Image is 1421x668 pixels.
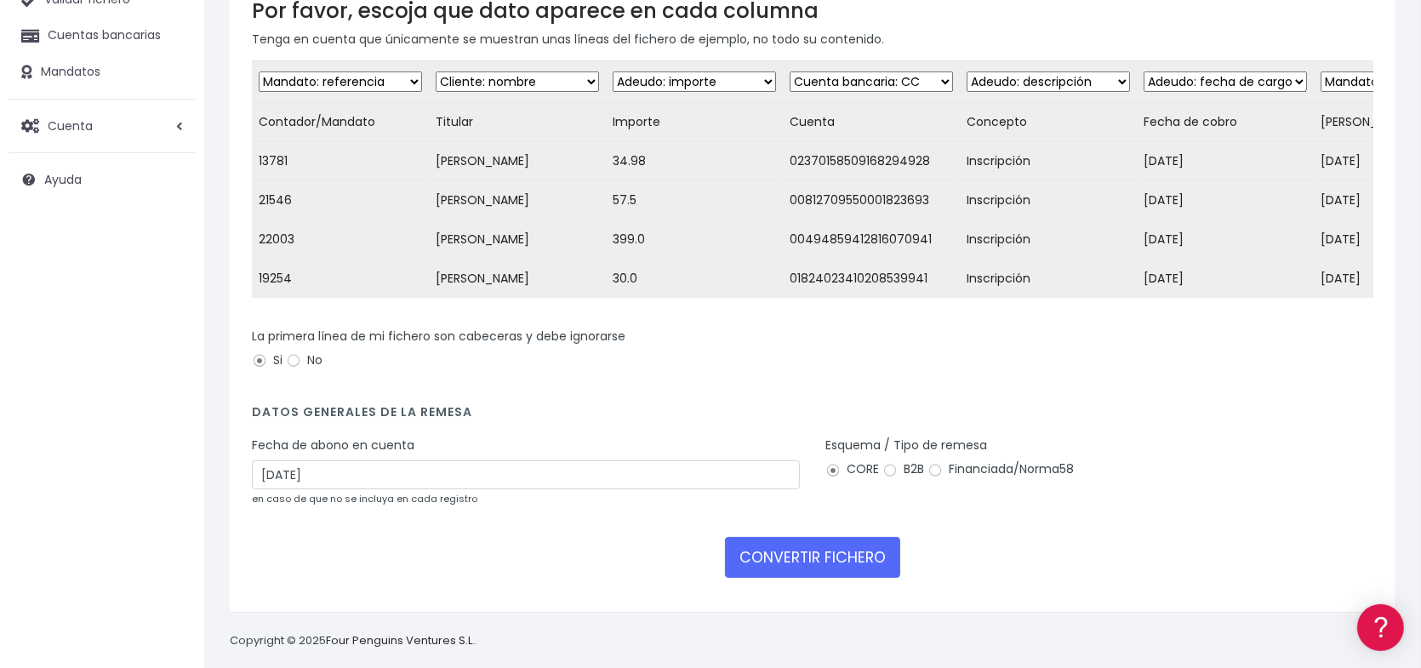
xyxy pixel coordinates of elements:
label: Si [252,351,282,369]
td: Concepto [960,103,1137,142]
p: Tenga en cuenta que únicamente se muestran unas líneas del fichero de ejemplo, no todo su contenido. [252,30,1373,49]
a: Información general [17,145,323,171]
td: [DATE] [1137,181,1314,220]
button: CONVERTIR FICHERO [725,537,900,578]
small: en caso de que no se incluya en cada registro [252,492,477,505]
td: [PERSON_NAME] [429,220,606,260]
td: [DATE] [1137,142,1314,181]
td: Contador/Mandato [252,103,429,142]
a: Cuenta [9,108,196,144]
span: Cuenta [48,117,93,134]
td: Inscripción [960,142,1137,181]
td: 00494859412816070941 [783,220,960,260]
td: 02370158509168294928 [783,142,960,181]
label: Fecha de abono en cuenta [252,437,414,454]
td: Importe [606,103,783,142]
td: 00812709550001823693 [783,181,960,220]
td: 01824023410208539941 [783,260,960,299]
div: Convertir ficheros [17,188,323,204]
td: Inscripción [960,220,1137,260]
td: Inscripción [960,260,1137,299]
td: 57.5 [606,181,783,220]
a: General [17,365,323,391]
td: Titular [429,103,606,142]
button: Contáctanos [17,455,323,485]
td: 399.0 [606,220,783,260]
a: Four Penguins Ventures S.L. [326,632,475,648]
a: Mandatos [9,54,196,90]
td: Fecha de cobro [1137,103,1314,142]
td: [DATE] [1137,260,1314,299]
a: API [17,435,323,461]
a: Perfiles de empresas [17,294,323,321]
td: Inscripción [960,181,1137,220]
a: Formatos [17,215,323,242]
td: 34.98 [606,142,783,181]
a: POWERED BY ENCHANT [234,490,328,506]
h4: Datos generales de la remesa [252,405,1373,428]
label: Esquema / Tipo de remesa [825,437,987,454]
a: Videotutoriales [17,268,323,294]
td: 21546 [252,181,429,220]
td: 30.0 [606,260,783,299]
td: 13781 [252,142,429,181]
td: [PERSON_NAME] [429,181,606,220]
p: Copyright © 2025 . [230,632,477,650]
td: [DATE] [1137,220,1314,260]
label: No [286,351,322,369]
td: [PERSON_NAME] [429,142,606,181]
td: Cuenta [783,103,960,142]
a: Problemas habituales [17,242,323,268]
label: B2B [882,460,924,478]
a: Ayuda [9,162,196,197]
td: [PERSON_NAME] [429,260,606,299]
td: 22003 [252,220,429,260]
div: Programadores [17,408,323,425]
a: Cuentas bancarias [9,18,196,54]
label: Financiada/Norma58 [927,460,1074,478]
div: Información general [17,118,323,134]
td: 19254 [252,260,429,299]
div: Facturación [17,338,323,354]
label: CORE [825,460,879,478]
span: Ayuda [44,171,82,188]
label: La primera línea de mi fichero son cabeceras y debe ignorarse [252,328,625,345]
